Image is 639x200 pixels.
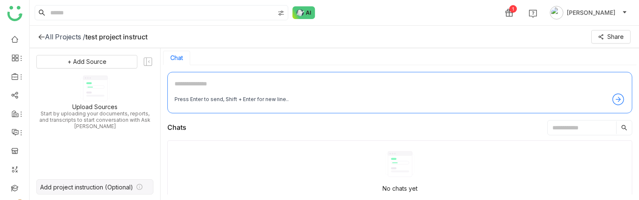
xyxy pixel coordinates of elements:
[72,103,117,110] div: Upload Sources
[567,8,615,17] span: [PERSON_NAME]
[167,122,186,133] div: Chats
[509,5,517,13] div: 1
[7,6,22,21] img: logo
[36,110,153,129] div: Start by uploading your documents, reports, and transcripts to start conversation with Ask [PERSO...
[607,32,624,41] span: Share
[68,57,106,66] span: + Add Source
[278,10,284,16] img: search-type.svg
[85,33,147,41] div: test project instruct
[591,30,631,44] button: Share
[529,9,537,18] img: help.svg
[548,6,629,19] button: [PERSON_NAME]
[292,6,315,19] img: ask-buddy-normal.svg
[382,184,418,193] div: No chats yet
[36,55,137,68] button: + Add Source
[40,184,133,191] div: Add project instruction (Optional)
[175,96,289,104] div: Press Enter to send, Shift + Enter for new line..
[550,6,563,19] img: avatar
[45,33,85,41] div: All Projects /
[170,55,183,61] button: Chat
